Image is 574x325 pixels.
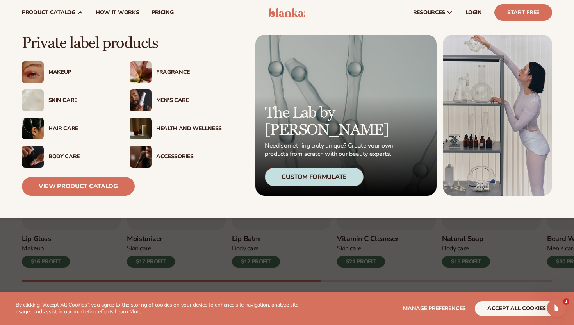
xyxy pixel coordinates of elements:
span: How It Works [96,9,139,16]
a: Learn More [115,308,141,315]
a: Microscopic product formula. The Lab by [PERSON_NAME] Need something truly unique? Create your ow... [255,35,437,196]
span: resources [413,9,445,16]
button: accept all cookies [475,301,558,316]
span: product catalog [22,9,75,16]
img: Female with glitter eye makeup. [22,61,44,83]
a: Male hand applying moisturizer. Body Care [22,146,114,168]
div: Men’s Care [156,97,222,104]
button: Manage preferences [403,301,466,316]
img: Male hand applying moisturizer. [22,146,44,168]
div: Body Care [48,154,114,160]
img: Male holding moisturizer bottle. [130,89,152,111]
span: 1 [563,298,569,305]
img: Female in lab with equipment. [443,35,552,196]
p: The Lab by [PERSON_NAME] [265,104,396,139]
a: Female with glitter eye makeup. Makeup [22,61,114,83]
iframe: Intercom live chat [547,298,566,317]
div: Accessories [156,154,222,160]
a: Male holding moisturizer bottle. Men’s Care [130,89,222,111]
div: Fragrance [156,69,222,76]
div: Custom Formulate [265,168,364,186]
div: Hair Care [48,125,114,132]
img: Cream moisturizer swatch. [22,89,44,111]
div: Health And Wellness [156,125,222,132]
p: Need something truly unique? Create your own products from scratch with our beauty experts. [265,142,396,158]
img: logo [269,8,306,17]
div: Skin Care [48,97,114,104]
a: Candles and incense on table. Health And Wellness [130,118,222,139]
p: Private label products [22,35,222,52]
img: Female with makeup brush. [130,146,152,168]
span: LOGIN [465,9,482,16]
img: Female hair pulled back with clips. [22,118,44,139]
a: Start Free [494,4,552,21]
img: Candles and incense on table. [130,118,152,139]
a: Cream moisturizer swatch. Skin Care [22,89,114,111]
a: Pink blooming flower. Fragrance [130,61,222,83]
span: Manage preferences [403,305,466,312]
span: pricing [152,9,173,16]
div: Makeup [48,69,114,76]
img: Pink blooming flower. [130,61,152,83]
a: View Product Catalog [22,177,135,196]
p: By clicking "Accept All Cookies", you agree to the storing of cookies on your device to enhance s... [16,302,305,315]
a: Female with makeup brush. Accessories [130,146,222,168]
a: Female hair pulled back with clips. Hair Care [22,118,114,139]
